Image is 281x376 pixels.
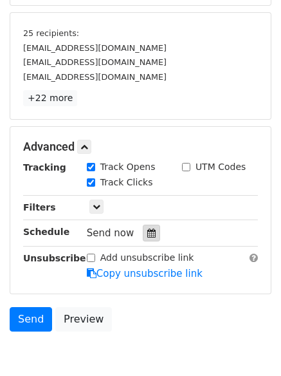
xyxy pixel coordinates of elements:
strong: Unsubscribe [23,253,86,263]
strong: Filters [23,202,56,212]
strong: Schedule [23,227,69,237]
label: Track Clicks [100,176,153,189]
label: Track Opens [100,160,156,174]
h5: Advanced [23,140,258,154]
label: Add unsubscribe link [100,251,194,265]
small: 25 recipients: [23,28,79,38]
span: Send now [87,227,134,239]
label: UTM Codes [195,160,246,174]
a: Preview [55,307,112,332]
iframe: Chat Widget [217,314,281,376]
small: [EMAIL_ADDRESS][DOMAIN_NAME] [23,57,167,67]
a: Send [10,307,52,332]
strong: Tracking [23,162,66,173]
small: [EMAIL_ADDRESS][DOMAIN_NAME] [23,43,167,53]
a: +22 more [23,90,77,106]
small: [EMAIL_ADDRESS][DOMAIN_NAME] [23,72,167,82]
a: Copy unsubscribe link [87,268,203,279]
